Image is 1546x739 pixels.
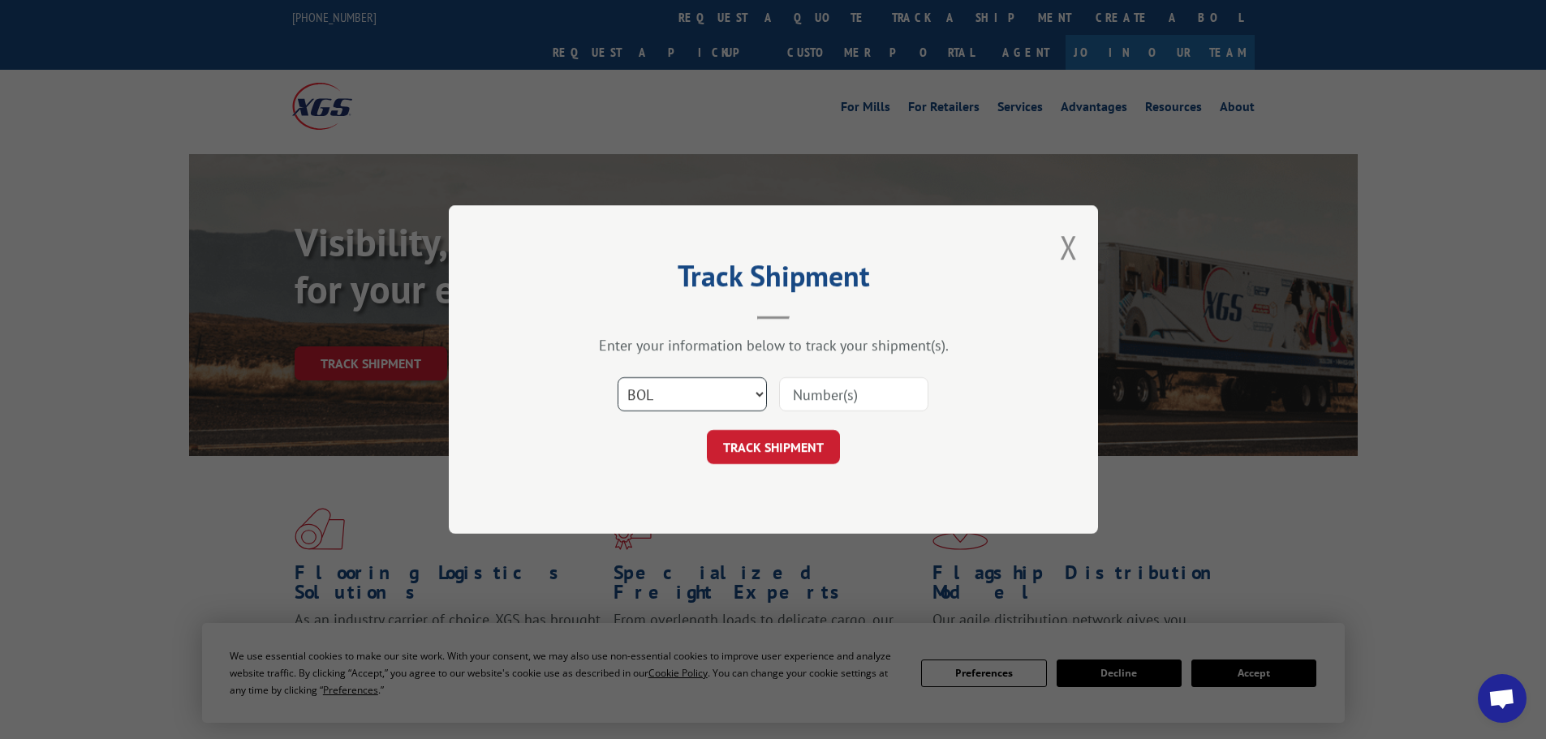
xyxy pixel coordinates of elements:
div: Open chat [1478,674,1527,723]
button: TRACK SHIPMENT [707,430,840,464]
div: Enter your information below to track your shipment(s). [530,336,1017,354]
button: Close modal [1060,226,1078,269]
input: Number(s) [779,377,928,411]
h2: Track Shipment [530,264,1017,295]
